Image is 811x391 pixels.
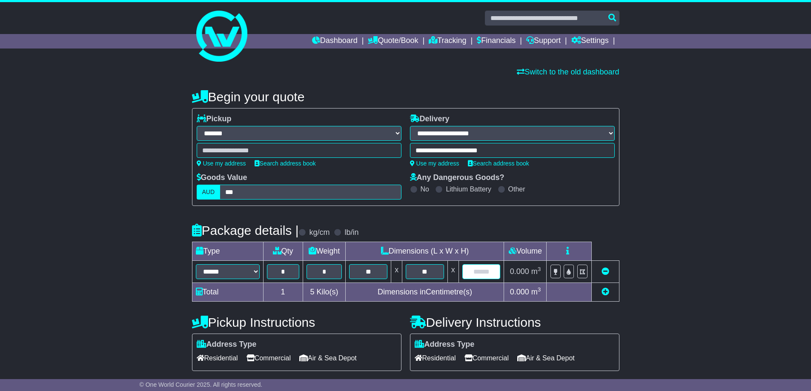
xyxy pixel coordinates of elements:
span: 0.000 [510,288,529,296]
span: Air & Sea Depot [517,351,575,365]
a: Add new item [602,288,609,296]
span: m [531,288,541,296]
span: Residential [197,351,238,365]
span: © One World Courier 2025. All rights reserved. [140,381,263,388]
a: Settings [571,34,609,49]
td: 1 [263,283,303,302]
span: m [531,267,541,276]
h4: Delivery Instructions [410,315,619,329]
label: Goods Value [197,173,247,183]
td: Volume [504,242,547,261]
a: Remove this item [602,267,609,276]
label: Address Type [415,340,475,349]
label: Address Type [197,340,257,349]
sup: 3 [538,266,541,272]
a: Dashboard [312,34,358,49]
span: Commercial [246,351,291,365]
label: Delivery [410,114,450,124]
td: Dimensions in Centimetre(s) [346,283,504,302]
a: Quote/Book [368,34,418,49]
label: AUD [197,185,221,200]
label: Lithium Battery [446,185,491,193]
a: Use my address [410,160,459,167]
h4: Begin your quote [192,90,619,104]
label: kg/cm [309,228,330,237]
label: No [421,185,429,193]
span: Air & Sea Depot [299,351,357,365]
span: 0.000 [510,267,529,276]
td: Type [192,242,263,261]
a: Search address book [468,160,529,167]
a: Switch to the old dashboard [517,68,619,76]
a: Tracking [429,34,466,49]
td: x [391,261,402,283]
a: Support [526,34,561,49]
td: Total [192,283,263,302]
td: Kilo(s) [303,283,346,302]
sup: 3 [538,286,541,293]
label: lb/in [344,228,358,237]
span: Residential [415,351,456,365]
td: x [447,261,459,283]
h4: Package details | [192,223,299,237]
span: 5 [310,288,314,296]
label: Pickup [197,114,232,124]
a: Search address book [255,160,316,167]
td: Weight [303,242,346,261]
h4: Pickup Instructions [192,315,401,329]
td: Dimensions (L x W x H) [346,242,504,261]
label: Any Dangerous Goods? [410,173,504,183]
td: Qty [263,242,303,261]
a: Financials [477,34,516,49]
span: Commercial [464,351,509,365]
label: Other [508,185,525,193]
a: Use my address [197,160,246,167]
